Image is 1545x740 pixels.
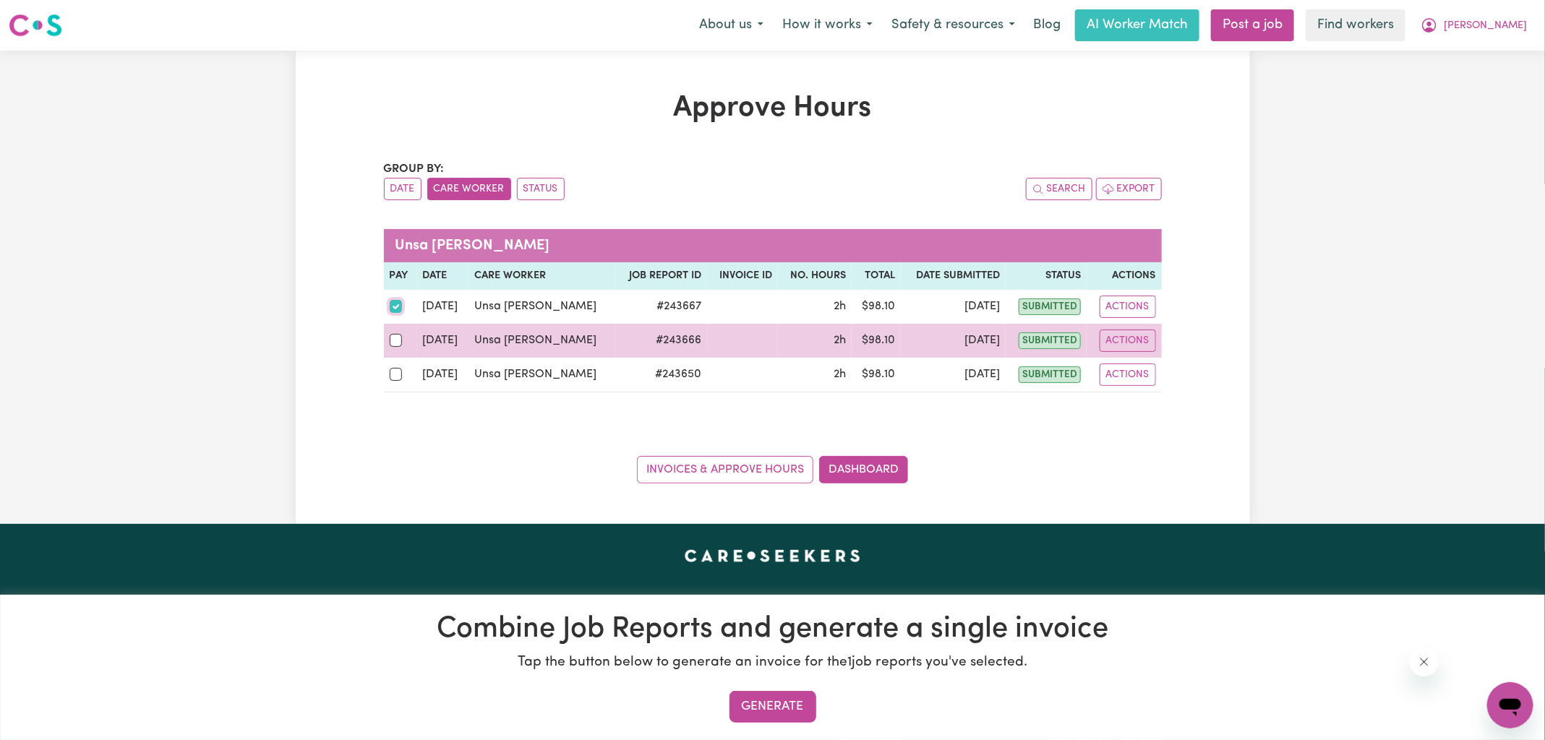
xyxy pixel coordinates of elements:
td: $ 98.10 [852,358,901,392]
span: [PERSON_NAME] [1444,18,1527,34]
td: $ 98.10 [852,290,901,324]
th: Status [1006,262,1087,290]
a: Invoices & Approve Hours [637,456,813,483]
th: Date Submitted [901,262,1006,290]
a: Careseekers logo [9,9,62,42]
h1: Approve Hours [384,91,1162,126]
td: [DATE] [417,290,468,324]
span: submitted [1019,298,1081,315]
td: [DATE] [417,324,468,358]
button: How it works [773,10,882,40]
span: 2 hours [834,369,846,380]
td: Unsa [PERSON_NAME] [468,358,615,392]
td: [DATE] [901,358,1006,392]
th: Actions [1087,262,1161,290]
span: Group by: [384,163,445,175]
th: Pay [384,262,417,290]
th: Care worker [468,262,615,290]
button: Actions [1100,330,1156,352]
td: # 243667 [615,290,707,324]
th: Job Report ID [615,262,707,290]
button: sort invoices by paid status [517,178,565,200]
img: Careseekers logo [9,12,62,38]
td: Unsa [PERSON_NAME] [468,290,615,324]
td: [DATE] [901,290,1006,324]
span: submitted [1019,332,1081,349]
iframe: Close message [1410,647,1439,676]
h1: Combine Job Reports and generate a single invoice [17,612,1528,647]
button: sort invoices by date [384,178,421,200]
button: Safety & resources [882,10,1024,40]
a: Careseekers home page [685,550,860,562]
button: Export [1096,178,1162,200]
caption: Unsa [PERSON_NAME] [384,229,1162,262]
th: Date [417,262,468,290]
th: No. Hours [778,262,852,290]
span: 2 hours [834,301,846,312]
span: submitted [1019,366,1081,383]
a: AI Worker Match [1075,9,1199,41]
button: Generate [729,691,816,723]
p: Tap the button below to generate an invoice for the 1 job reports you've selected. [17,653,1528,674]
button: My Account [1411,10,1536,40]
span: 2 hours [834,335,846,346]
td: [DATE] [901,324,1006,358]
button: About us [690,10,773,40]
td: Unsa [PERSON_NAME] [468,324,615,358]
span: Need any help? [9,10,87,22]
td: # 243650 [615,358,707,392]
button: Search [1026,178,1092,200]
a: Post a job [1211,9,1294,41]
td: # 243666 [615,324,707,358]
th: Invoice ID [707,262,778,290]
td: [DATE] [417,358,468,392]
a: Blog [1024,9,1069,41]
th: Total [852,262,901,290]
button: Actions [1100,363,1156,386]
a: Dashboard [819,456,908,483]
iframe: Button to launch messaging window [1487,682,1533,728]
td: $ 98.10 [852,324,901,358]
button: Actions [1100,296,1156,318]
button: sort invoices by care worker [427,178,511,200]
a: Find workers [1306,9,1405,41]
